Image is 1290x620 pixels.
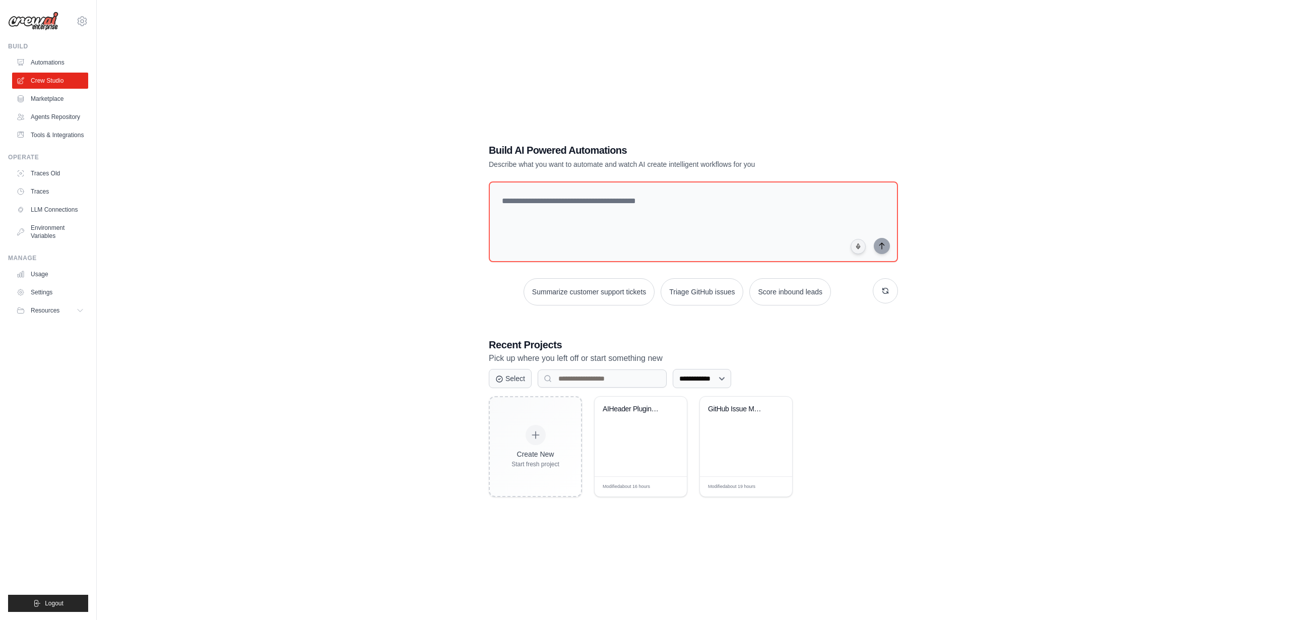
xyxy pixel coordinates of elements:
img: Logo [8,12,58,31]
a: Traces [12,183,88,200]
a: Crew Studio [12,73,88,89]
div: AIHeader Plugin - Structured Multi-Agent with Quality Gates [603,405,664,414]
div: Build [8,42,88,50]
span: Resources [31,306,59,315]
div: Operate [8,153,88,161]
button: Get new suggestions [873,278,898,303]
button: Summarize customer support tickets [524,278,655,305]
a: Automations [12,54,88,71]
div: GitHub Issue Management Automation [708,405,769,414]
a: Agents Repository [12,109,88,125]
a: Marketplace [12,91,88,107]
a: Environment Variables [12,220,88,244]
h3: Recent Projects [489,338,898,352]
a: Traces Old [12,165,88,181]
p: Describe what you want to automate and watch AI create intelligent workflows for you [489,159,827,169]
span: Edit [663,483,672,490]
span: Logout [45,599,63,607]
button: Score inbound leads [749,278,831,305]
a: Tools & Integrations [12,127,88,143]
span: Modified about 16 hours [603,483,650,490]
a: Usage [12,266,88,282]
a: LLM Connections [12,202,88,218]
h1: Build AI Powered Automations [489,143,827,157]
button: Logout [8,595,88,612]
span: Edit [768,483,777,490]
button: Resources [12,302,88,319]
div: Manage [8,254,88,262]
div: Create New [511,449,559,459]
a: Settings [12,284,88,300]
button: Triage GitHub issues [661,278,743,305]
div: Start fresh project [511,460,559,468]
span: Modified about 19 hours [708,483,755,490]
button: Select [489,369,532,388]
p: Pick up where you left off or start something new [489,352,898,365]
button: Click to speak your automation idea [851,239,866,254]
